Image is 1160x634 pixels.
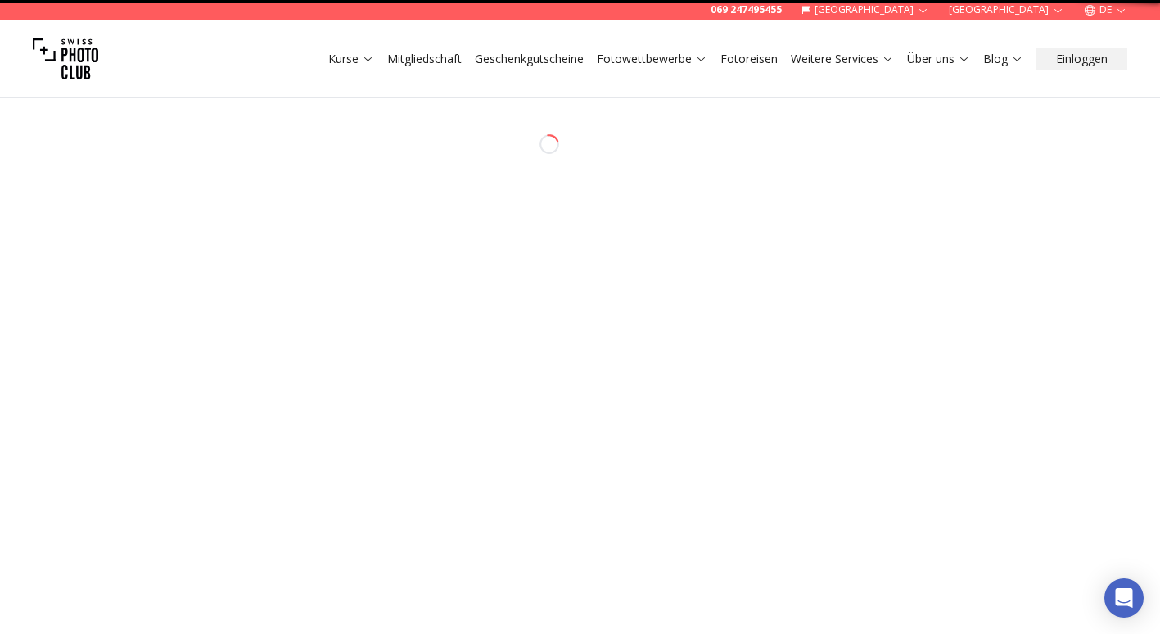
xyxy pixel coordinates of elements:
[714,48,784,70] button: Fotoreisen
[907,51,970,67] a: Über uns
[977,48,1030,70] button: Blog
[590,48,714,70] button: Fotowettbewerbe
[983,51,1023,67] a: Blog
[468,48,590,70] button: Geschenkgutscheine
[33,26,98,92] img: Swiss photo club
[720,51,778,67] a: Fotoreisen
[475,51,584,67] a: Geschenkgutscheine
[791,51,894,67] a: Weitere Services
[322,48,381,70] button: Kurse
[387,51,462,67] a: Mitgliedschaft
[328,51,374,67] a: Kurse
[1036,48,1127,70] button: Einloggen
[381,48,468,70] button: Mitgliedschaft
[711,3,782,16] a: 069 247495455
[784,48,900,70] button: Weitere Services
[1104,578,1144,618] div: Open Intercom Messenger
[900,48,977,70] button: Über uns
[597,51,707,67] a: Fotowettbewerbe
